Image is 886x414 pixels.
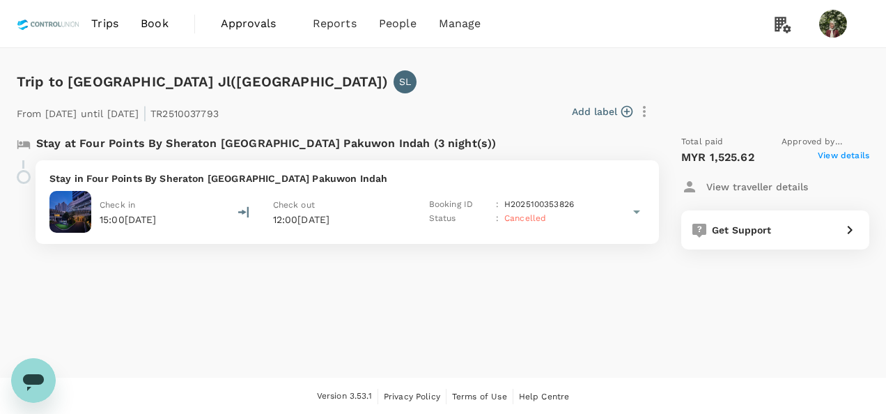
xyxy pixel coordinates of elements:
[439,15,481,32] span: Manage
[379,15,417,32] span: People
[429,212,490,226] p: Status
[519,389,570,404] a: Help Centre
[818,149,869,166] span: View details
[496,212,499,226] p: :
[384,392,440,401] span: Privacy Policy
[317,390,372,404] span: Version 3.53.1
[36,135,496,152] p: Stay at Four Points By Sheraton [GEOGRAPHIC_DATA] Pakuwon Indah (3 night(s))
[681,174,808,199] button: View traveller details
[384,389,440,404] a: Privacy Policy
[681,135,724,149] span: Total paid
[504,198,574,212] p: H2025100353826
[519,392,570,401] span: Help Centre
[681,149,754,166] p: MYR 1,525.62
[452,392,507,401] span: Terms of Use
[273,200,315,210] span: Check out
[452,389,507,404] a: Terms of Use
[49,171,645,185] p: Stay in Four Points By Sheraton [GEOGRAPHIC_DATA] Pakuwon Indah
[273,213,405,227] p: 12:00[DATE]
[17,99,219,124] p: From [DATE] until [DATE] TR2510037793
[17,70,388,93] h6: Trip to [GEOGRAPHIC_DATA] Jl([GEOGRAPHIC_DATA])
[429,198,490,212] p: Booking ID
[49,191,91,233] img: Four Points By Sheraton Surabaya Pakuwon Indah
[399,75,411,89] p: SL
[712,224,772,236] span: Get Support
[504,213,546,223] span: Cancelled
[17,8,80,39] img: Control Union Malaysia Sdn. Bhd.
[782,135,869,149] span: Approved by
[313,15,357,32] span: Reports
[221,15,290,32] span: Approvals
[11,358,56,403] iframe: Button to launch messaging window
[100,213,157,227] p: 15:00[DATE]
[496,198,499,212] p: :
[706,180,808,194] p: View traveller details
[572,105,632,118] button: Add label
[819,10,847,38] img: Nurnasyrah Binti Abdul Ghafur
[141,15,169,32] span: Book
[91,15,118,32] span: Trips
[100,200,135,210] span: Check in
[143,103,147,123] span: |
